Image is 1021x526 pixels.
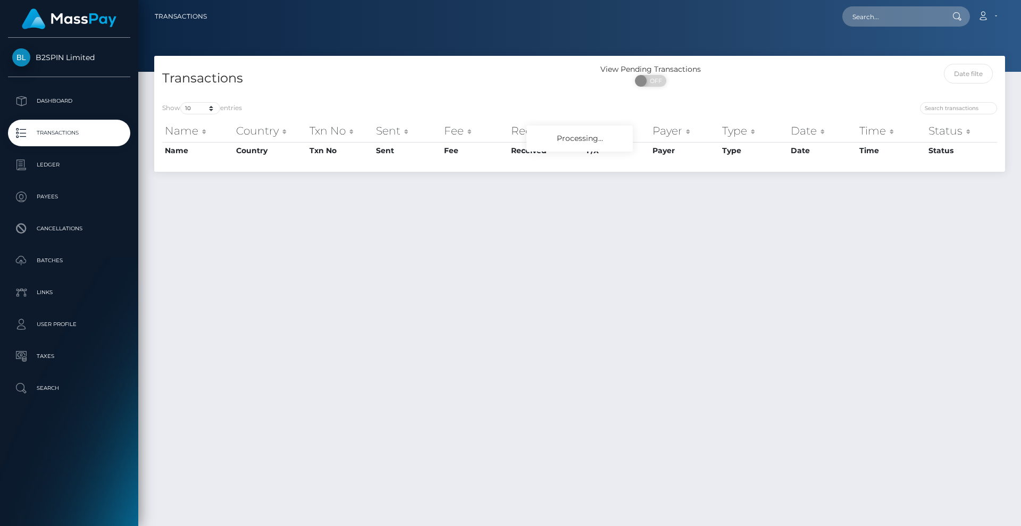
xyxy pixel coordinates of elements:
span: OFF [641,75,667,87]
a: User Profile [8,311,130,338]
p: Transactions [12,125,126,141]
th: Txn No [307,120,373,141]
p: Dashboard [12,93,126,109]
th: F/X [584,120,650,141]
input: Search... [842,6,942,27]
p: Cancellations [12,221,126,237]
a: Taxes [8,343,130,370]
p: Payees [12,189,126,205]
a: Batches [8,247,130,274]
th: Sent [373,142,441,159]
th: Country [233,142,307,159]
a: Payees [8,183,130,210]
h4: Transactions [162,69,572,88]
th: Type [719,120,788,141]
label: Show entries [162,102,242,114]
a: Search [8,375,130,402]
th: Status [926,120,997,141]
th: Time [857,142,926,159]
th: Status [926,142,997,159]
a: Dashboard [8,88,130,114]
p: Taxes [12,348,126,364]
th: Fee [441,120,508,141]
a: Ledger [8,152,130,178]
select: Showentries [180,102,220,114]
th: Fee [441,142,508,159]
p: Search [12,380,126,396]
th: Payer [650,120,719,141]
a: Transactions [8,120,130,146]
th: Date [788,120,857,141]
a: Links [8,279,130,306]
p: Batches [12,253,126,269]
th: Name [162,142,233,159]
a: Transactions [155,5,207,28]
th: Received [508,120,584,141]
th: Name [162,120,233,141]
img: B2SPIN Limited [12,48,30,66]
input: Date filter [944,64,993,84]
input: Search transactions [920,102,997,114]
p: Ledger [12,157,126,173]
p: User Profile [12,316,126,332]
th: Date [788,142,857,159]
span: B2SPIN Limited [8,53,130,62]
th: Time [857,120,926,141]
div: View Pending Transactions [580,64,722,75]
th: Sent [373,120,441,141]
p: Links [12,285,126,300]
th: Type [719,142,788,159]
a: Cancellations [8,215,130,242]
img: MassPay Logo [22,9,116,29]
th: Payer [650,142,719,159]
th: Txn No [307,142,373,159]
div: Processing... [526,126,633,152]
th: Received [508,142,584,159]
th: Country [233,120,307,141]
